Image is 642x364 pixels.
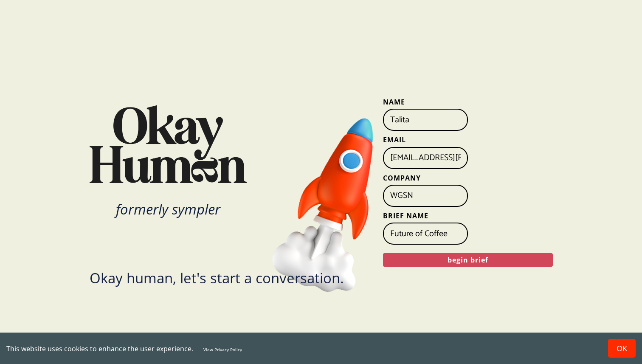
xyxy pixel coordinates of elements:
a: View Privacy Policy [203,347,242,353]
button: begin brief [383,253,553,267]
label: Brief Name [383,211,553,220]
label: Name [383,97,553,107]
button: Accept cookies [608,339,636,358]
img: Rocket Ship [265,103,411,304]
div: Okay human, let's start a conversation. [90,271,344,285]
label: Company [383,173,553,183]
div: This website uses cookies to enhance the user experience. [6,344,595,353]
img: Okay Human Logo [90,105,247,183]
label: Email [383,135,553,144]
a: Okay Human Logoformerly sympler [90,105,289,217]
div: formerly sympler [90,202,247,216]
